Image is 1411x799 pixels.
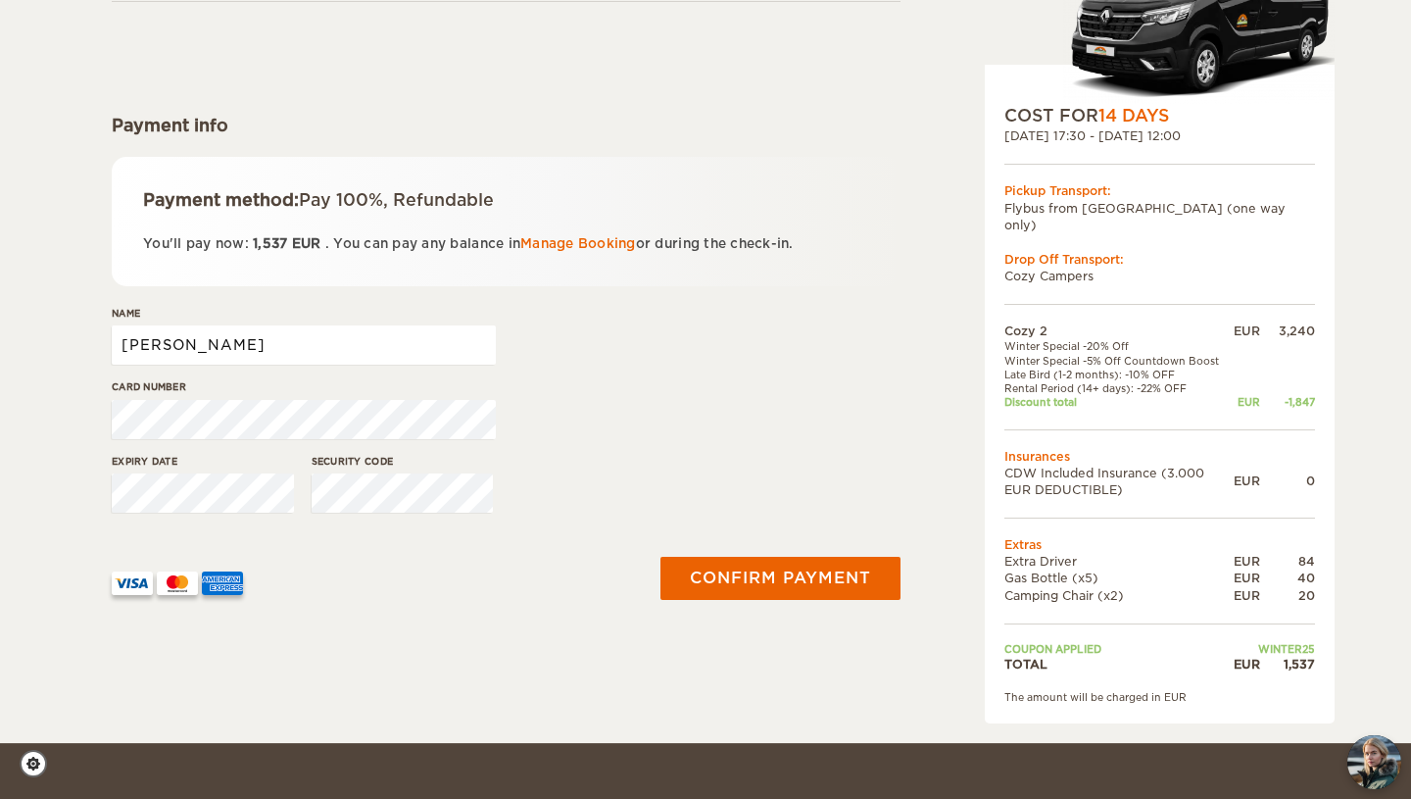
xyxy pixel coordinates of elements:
[1004,536,1315,553] td: Extras
[1004,251,1315,268] div: Drop Off Transport:
[1004,339,1234,353] td: Winter Special -20% Off
[1004,448,1315,465] td: Insurances
[112,114,900,137] div: Payment info
[1004,690,1315,704] div: The amount will be charged in EUR
[1004,368,1234,381] td: Late Bird (1-2 months): -10% OFF
[1004,200,1315,233] td: Flybus from [GEOGRAPHIC_DATA] (one way only)
[1234,587,1260,604] div: EUR
[292,236,321,251] span: EUR
[1004,127,1315,144] div: [DATE] 17:30 - [DATE] 12:00
[1260,656,1315,673] div: 1,537
[143,188,869,212] div: Payment method:
[1004,182,1315,199] div: Pickup Transport:
[1234,656,1260,673] div: EUR
[1004,587,1234,604] td: Camping Chair (x2)
[202,572,243,595] img: AMEX
[20,750,60,777] a: Cookie settings
[660,557,900,600] button: Confirm payment
[1260,323,1315,339] div: 3,240
[112,572,153,595] img: VISA
[1260,473,1315,489] div: 0
[1260,553,1315,570] div: 84
[1347,735,1401,789] button: chat-button
[1004,642,1234,656] td: Coupon applied
[1004,354,1234,368] td: Winter Special -5% Off Countdown Boost
[1260,570,1315,586] div: 40
[1004,465,1234,498] td: CDW Included Insurance (3.000 EUR DEDUCTIBLE)
[143,232,869,255] p: You'll pay now: . You can pay any balance in or during the check-in.
[299,190,494,210] span: Pay 100%, Refundable
[1004,104,1315,127] div: COST FOR
[1234,473,1260,489] div: EUR
[520,236,636,251] a: Manage Booking
[1234,570,1260,586] div: EUR
[1004,395,1234,409] td: Discount total
[1347,735,1401,789] img: Freyja at Cozy Campers
[1004,656,1234,673] td: TOTAL
[1004,268,1315,284] td: Cozy Campers
[1260,395,1315,409] div: -1,847
[112,454,294,469] label: Expiry date
[1098,106,1169,125] span: 14 Days
[112,306,496,321] label: Name
[157,572,198,595] img: mastercard
[1260,587,1315,604] div: 20
[1234,642,1315,656] td: WINTER25
[253,236,287,251] span: 1,537
[1234,323,1260,339] div: EUR
[112,379,496,394] label: Card number
[1234,395,1260,409] div: EUR
[1004,323,1234,339] td: Cozy 2
[1004,553,1234,570] td: Extra Driver
[1004,381,1234,395] td: Rental Period (14+ days): -22% OFF
[1234,553,1260,570] div: EUR
[1004,570,1234,586] td: Gas Bottle (x5)
[312,454,494,469] label: Security code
